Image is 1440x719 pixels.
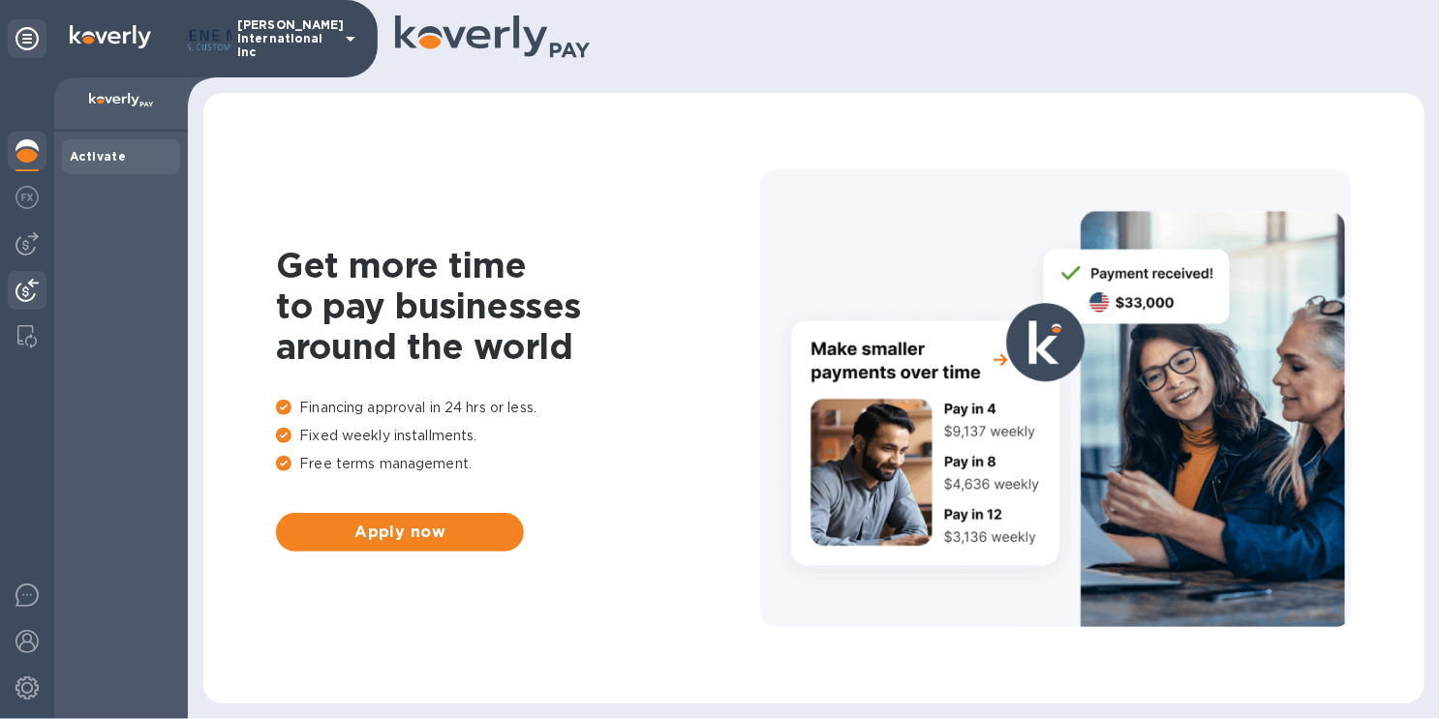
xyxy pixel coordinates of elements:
b: Activate [70,149,126,164]
div: Unpin categories [8,19,46,58]
img: Foreign exchange [15,186,39,209]
p: Free terms management. [276,454,760,474]
img: Logo [70,25,151,48]
span: Apply now [291,521,508,544]
button: Apply now [276,513,524,552]
h1: Get more time to pay businesses around the world [276,245,760,367]
p: [PERSON_NAME] International Inc [237,18,334,59]
p: Fixed weekly installments. [276,426,760,446]
p: Financing approval in 24 hrs or less. [276,398,760,418]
